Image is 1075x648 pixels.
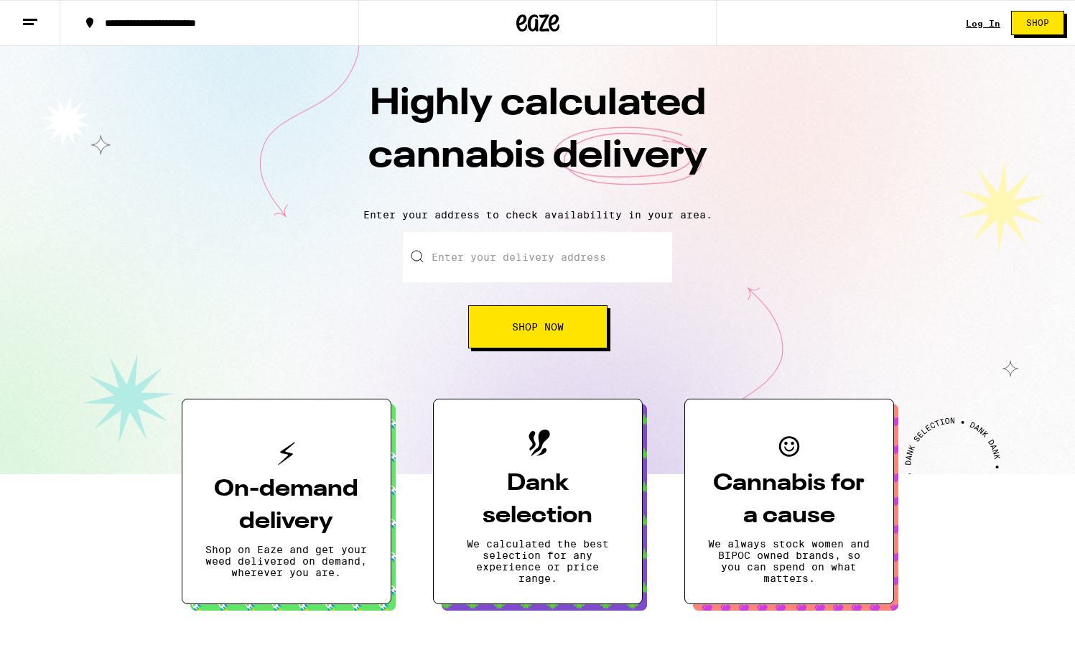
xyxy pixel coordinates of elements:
p: Enter your address to check availability in your area. [14,209,1061,221]
input: Enter your delivery address [403,232,672,282]
h1: Highly calculated cannabis delivery [287,78,789,198]
h3: Cannabis for a cause [708,468,870,532]
h3: Dank selection [457,468,619,532]
a: Log In [966,19,1000,28]
p: We always stock women and BIPOC owned brands, so you can spend on what matters. [708,538,870,584]
button: Cannabis for a causeWe always stock women and BIPOC owned brands, so you can spend on what matters. [684,399,894,604]
p: Shop on Eaze and get your weed delivered on demand, wherever you are. [205,544,368,578]
a: Shop [1000,11,1075,35]
span: Shop [1026,19,1049,27]
button: On-demand deliveryShop on Eaze and get your weed delivered on demand, wherever you are. [182,399,391,604]
button: Dank selectionWe calculated the best selection for any experience or price range. [433,399,643,604]
span: Shop Now [512,322,564,332]
button: Shop Now [468,305,608,348]
button: Shop [1011,11,1064,35]
h3: On-demand delivery [205,473,368,538]
p: We calculated the best selection for any experience or price range. [457,538,619,584]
